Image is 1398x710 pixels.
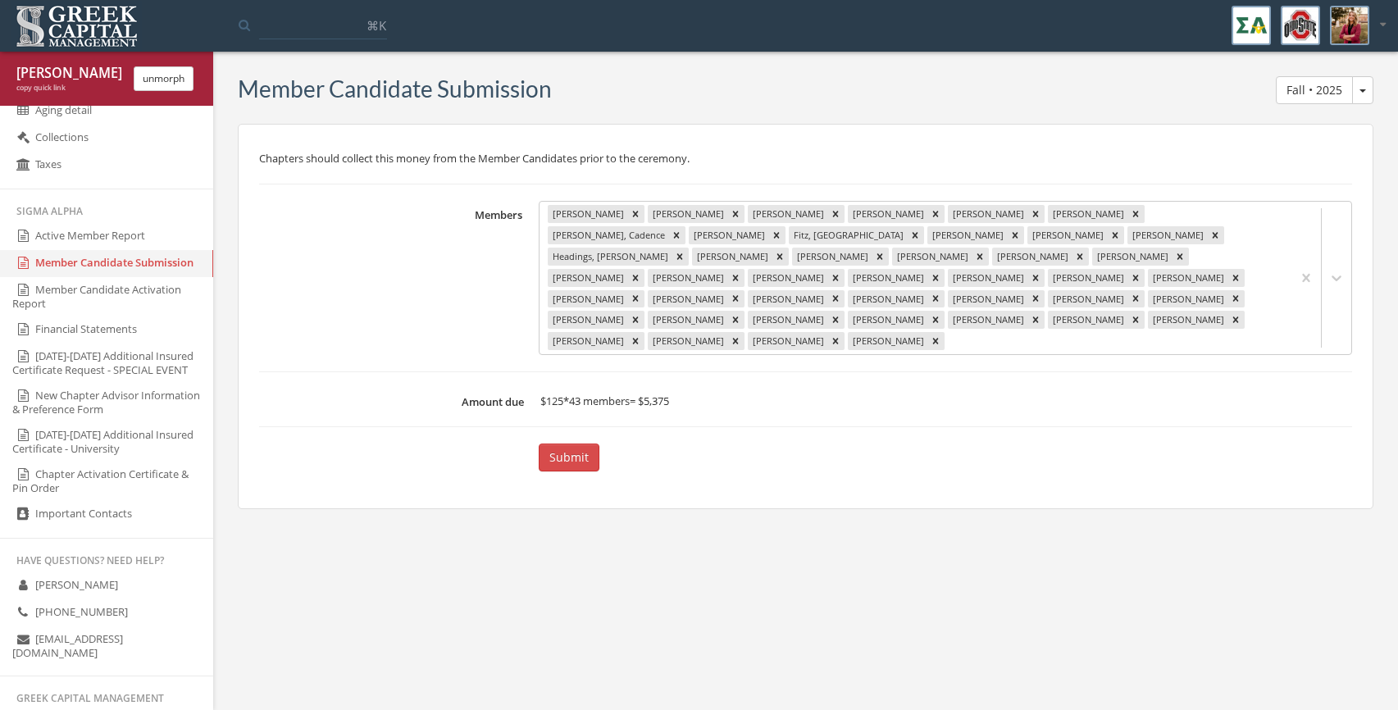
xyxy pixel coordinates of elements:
div: Headings, [PERSON_NAME] [548,248,671,266]
div: [PERSON_NAME] [1048,205,1127,223]
p: Chapters should collect this money from the Member Candidates prior to the ceremony. [259,149,1352,167]
div: [PERSON_NAME] [548,290,626,308]
div: [PERSON_NAME] [848,205,927,223]
div: Remove Fitz, Jordan [906,226,924,244]
div: Remove Beal, Emma [927,205,945,223]
div: [PERSON_NAME] [648,290,726,308]
button: Fall • 2025 [1352,76,1373,104]
div: Remove Woodruff, Kathleen [726,332,745,350]
div: [PERSON_NAME] [1148,311,1227,329]
span: $125 [540,394,563,408]
div: [PERSON_NAME] [748,311,827,329]
div: Remove Fairchild, Cadence [667,226,685,244]
div: Remove Kinney, Allison [1027,269,1045,287]
div: [PERSON_NAME] [648,205,726,223]
div: [PERSON_NAME] [548,311,626,329]
div: Remove Johnson, Delaney [626,269,644,287]
div: Remove Jones, Madalyn [827,269,845,287]
div: [PERSON_NAME] [748,205,827,223]
div: Remove Holman, Sadie [971,248,989,266]
div: Remove Fazalare, Ava [767,226,786,244]
div: [PERSON_NAME] [748,290,827,308]
div: [PERSON_NAME] [848,332,927,350]
div: Fitz, [GEOGRAPHIC_DATA] [789,226,906,244]
div: [PERSON_NAME] [689,226,767,244]
div: Remove Stasiak, Maggie [1027,311,1045,329]
div: Remove Zeedyk, Carrie [927,332,945,350]
div: Remove Mueller, Leah [927,290,945,308]
div: [PERSON_NAME] [848,311,927,329]
div: Remove Frankart, Cassidy [1106,226,1124,244]
div: Remove Truance, Emma [1227,311,1245,329]
div: Remove Kahrs, Karrigan [927,269,945,287]
div: Remove Isler, Abigail [1171,248,1189,266]
button: Submit [539,444,599,471]
div: Remove Wanchick, Ellie [626,332,644,350]
label: Members [259,201,531,354]
div: [PERSON_NAME] [1148,290,1227,308]
div: [PERSON_NAME] [1148,269,1227,287]
div: Remove Herring, Leah [871,248,889,266]
div: Remove Miller, Carley [726,290,745,308]
div: Remove Murphy, Alyson [1027,290,1045,308]
div: Remove Yerina, Whitney [827,332,845,350]
div: [PERSON_NAME] [548,269,626,287]
div: [PERSON_NAME] [948,311,1027,329]
div: [PERSON_NAME] [648,311,726,329]
div: Remove Ramge, Libby [827,311,845,329]
div: [PERSON_NAME] [848,290,927,308]
div: [PERSON_NAME] [648,269,726,287]
span: = [630,394,635,408]
div: Remove Oestreich, Katherine [1227,290,1245,308]
div: [PERSON_NAME] [1048,290,1127,308]
div: [PERSON_NAME] [692,248,771,266]
h3: Member Candidate Submission [238,76,552,102]
div: [PERSON_NAME] [927,226,1006,244]
div: Remove Headings, Julianne [671,248,689,266]
span: [PERSON_NAME] [35,577,118,592]
div: [PERSON_NAME] [748,332,827,350]
div: [PERSON_NAME], Cadence [548,226,667,244]
div: copy quick link [16,83,121,93]
div: [PERSON_NAME] [748,269,827,287]
button: unmorph [134,66,194,91]
div: [PERSON_NAME] [548,205,626,223]
div: Remove Phillips, Liliana [726,311,745,329]
div: Remove Frank, Cara [1006,226,1024,244]
label: Amount due [259,389,532,410]
div: [PERSON_NAME] [1027,226,1106,244]
div: [PERSON_NAME] [1127,226,1206,244]
span: ⌘K [367,17,386,34]
div: [PERSON_NAME] [892,248,971,266]
div: Remove Neczeporenko, Alaina [1127,290,1145,308]
div: [PERSON_NAME] [948,290,1027,308]
button: Fall • 2025 [1276,76,1353,104]
div: Remove Meyer, Leah [626,290,644,308]
div: [PERSON_NAME] [948,205,1027,223]
div: Remove Kromer, Adeleena [1127,269,1145,287]
div: [PERSON_NAME] [948,269,1027,287]
div: Remove Meyer, Anna [1227,269,1245,287]
div: [PERSON_NAME] [1092,248,1171,266]
div: [PERSON_NAME] [792,248,871,266]
div: Remove Cramer, Ava [1127,205,1145,223]
div: [PERSON_NAME] [992,248,1071,266]
div: Remove Anderson, Chloe [726,205,745,223]
div: Remove Baker, Maria [827,205,845,223]
span: $5,375 [638,394,669,408]
div: [PERSON_NAME] [1048,269,1127,287]
div: [PERSON_NAME] [848,269,927,287]
div: Remove Abke, Jessie [626,205,644,223]
div: Remove Johnson, Kate [726,269,745,287]
div: [PERSON_NAME] [648,332,726,350]
div: [PERSON_NAME] [PERSON_NAME] [16,64,121,83]
div: [PERSON_NAME] [548,332,626,350]
div: Remove Howard, Chloee [1071,248,1089,266]
div: Remove Teeters, Avery [1127,311,1145,329]
div: Remove Saunders, Reagan [927,311,945,329]
div: Remove Giffin, Mackenzie [1206,226,1224,244]
div: Remove Helsinger, Alaina [771,248,789,266]
div: Remove Morris, Mary Claire [827,290,845,308]
div: Remove Camarano, Alexia [1027,205,1045,223]
div: Remove Paxton, Abigail [626,311,644,329]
